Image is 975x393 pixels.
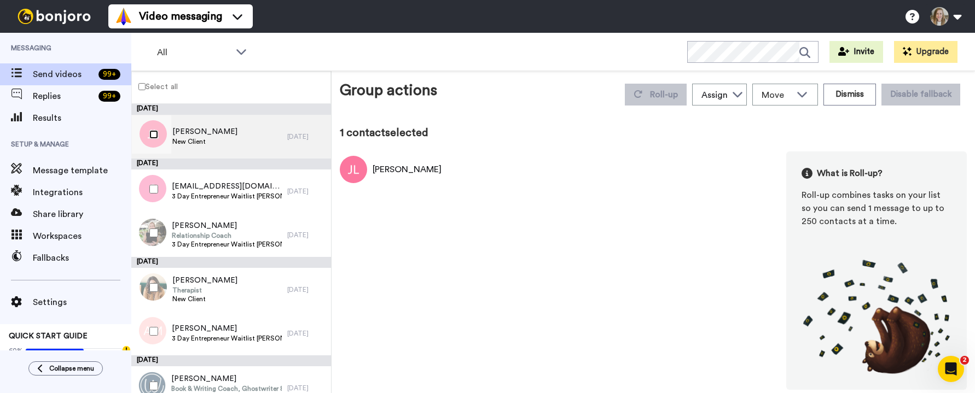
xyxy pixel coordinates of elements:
span: What is Roll-up? [817,167,883,180]
div: [DATE] [131,355,331,366]
span: New Client [172,295,237,303]
span: Integrations [33,186,131,199]
div: [DATE] [287,231,326,239]
span: [PERSON_NAME] [172,220,282,231]
span: Fallbacks [33,251,131,265]
div: [DATE] [287,384,326,392]
button: Roll-up [625,84,687,105]
span: Video messaging [139,9,222,24]
span: Message template [33,164,131,177]
div: Assign [701,89,728,102]
div: [DATE] [131,104,331,115]
span: 60% [9,346,23,355]
label: Select all [132,80,178,93]
div: [DATE] [287,132,326,141]
span: Share library [33,208,131,221]
span: Workspaces [33,230,131,243]
span: Collapse menu [49,364,94,373]
span: New Client [172,137,237,146]
div: Tooltip anchor [121,345,131,355]
button: Collapse menu [28,361,103,376]
span: Relationship Coach [172,231,282,240]
div: [DATE] [131,257,331,268]
div: [DATE] [131,159,331,169]
span: QUICK START GUIDE [9,332,88,340]
span: [EMAIL_ADDRESS][DOMAIN_NAME] [172,181,282,192]
button: Dismiss [823,84,876,105]
button: Upgrade [894,41,957,63]
span: Results [33,112,131,125]
span: Book & Writing Coach, Ghostwriter & Writing Consultant [171,384,282,393]
span: [PERSON_NAME] [172,126,237,137]
span: [PERSON_NAME] [171,373,282,384]
button: Disable fallback [881,84,960,105]
span: Settings [33,296,131,309]
span: Send videos [33,68,94,81]
div: 99 + [98,69,120,80]
img: joro-roll.png [802,259,951,374]
span: [PERSON_NAME] [172,275,237,286]
span: Roll-up [650,90,678,99]
div: [PERSON_NAME] [373,163,442,176]
span: 3 Day Entrepreneur Waitlist [PERSON_NAME] [172,240,282,249]
span: All [157,46,230,59]
img: bj-logo-header-white.svg [13,9,95,24]
span: 2 [960,356,969,365]
div: [DATE] [287,187,326,196]
span: Move [762,89,791,102]
div: 99 + [98,91,120,102]
img: Image of Johanna Lundberg [340,156,367,183]
span: 3 Day Entrepreneur Waitlist [PERSON_NAME] [172,192,282,201]
div: [DATE] [287,329,326,338]
input: Select all [138,83,146,90]
span: Replies [33,90,94,103]
div: Group actions [340,79,437,105]
span: [PERSON_NAME] [172,323,282,334]
span: Therapist [172,286,237,295]
img: vm-color.svg [115,8,132,25]
button: Invite [829,41,883,63]
div: Roll-up combines tasks on your list so you can send 1 message to up to 250 contacts at a time. [802,189,951,228]
div: [DATE] [287,285,326,294]
iframe: Intercom live chat [938,356,964,382]
div: 1 contact selected [340,125,967,140]
span: 3 Day Entrepreneur Waitlist [PERSON_NAME] [172,334,282,343]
